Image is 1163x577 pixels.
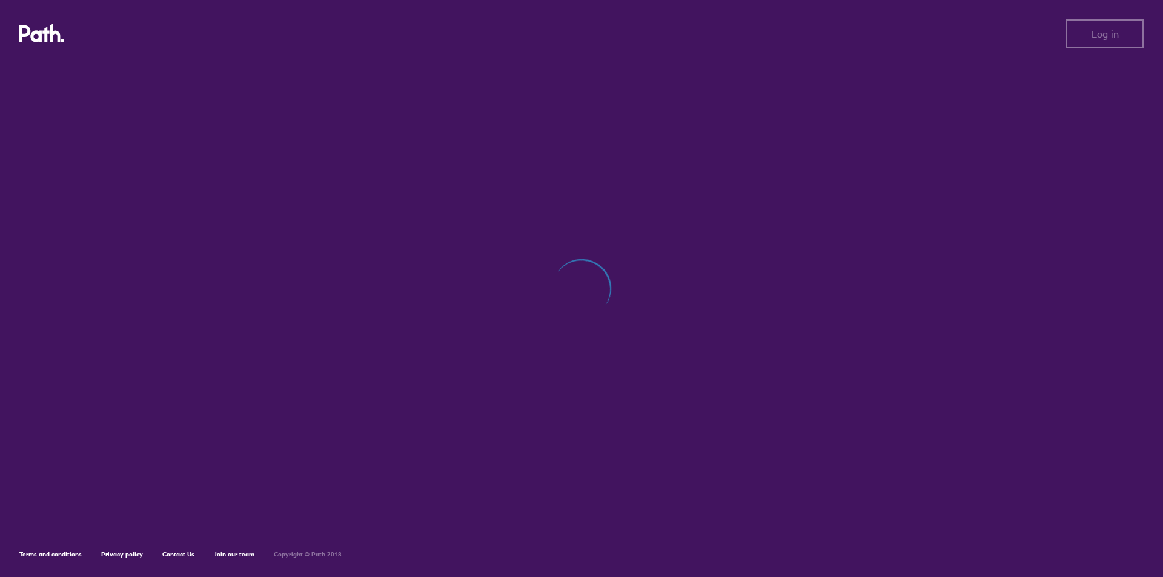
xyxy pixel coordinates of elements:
[101,550,143,558] a: Privacy policy
[274,551,342,558] h6: Copyright © Path 2018
[1066,19,1144,48] button: Log in
[19,550,82,558] a: Terms and conditions
[214,550,254,558] a: Join our team
[1092,28,1119,39] span: Log in
[162,550,194,558] a: Contact Us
